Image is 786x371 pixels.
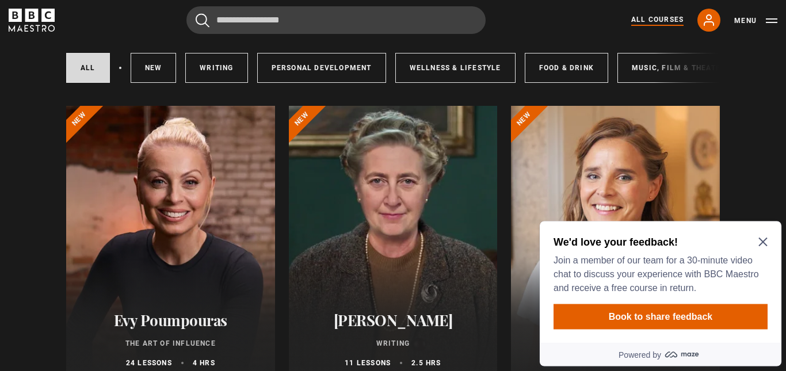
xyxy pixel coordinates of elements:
a: All Courses [631,14,684,26]
h2: [PERSON_NAME] [525,312,706,330]
a: Wellness & Lifestyle [395,53,516,83]
p: Join a member of our team for a 30-minute video chat to discuss your experience with BBC Maestro ... [18,37,228,78]
button: Close Maze Prompt [223,21,232,30]
p: 11 lessons [345,358,391,369]
p: 2.5 hrs [411,358,441,369]
p: 4 hrs [193,358,215,369]
p: 24 lessons [126,358,172,369]
button: Submit the search query [196,13,209,28]
a: Food & Drink [525,53,608,83]
h2: We'd love your feedback! [18,18,228,32]
h2: Evy Poumpouras [80,312,261,330]
svg: BBC Maestro [9,9,55,32]
div: Optional study invitation [5,5,246,150]
a: New [131,53,177,83]
a: Writing [185,53,247,83]
a: Powered by maze [5,127,246,150]
p: The Art of Influence [80,339,261,349]
p: Writing [303,339,484,349]
button: Toggle navigation [734,15,777,26]
p: Interior Design [525,339,706,349]
a: Personal Development [257,53,386,83]
h2: [PERSON_NAME] [303,312,484,330]
a: All [66,53,110,83]
a: Music, Film & Theatre [617,53,740,83]
button: Book to share feedback [18,87,232,113]
input: Search [186,6,486,34]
